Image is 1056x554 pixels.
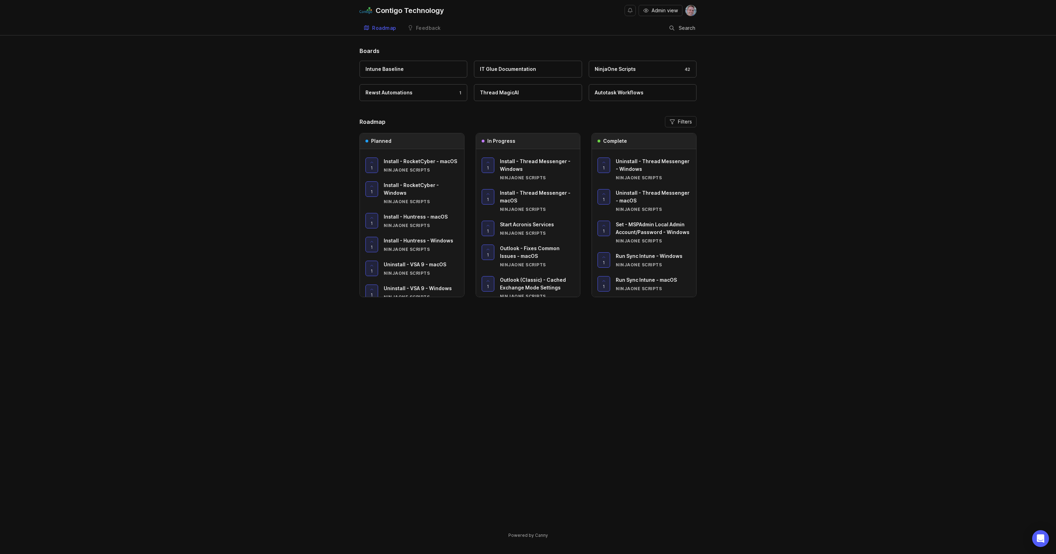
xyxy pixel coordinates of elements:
a: Uninstall - Thread Messenger - WindowsNinjaOne Scripts [616,158,691,181]
span: Uninstall - VSA 9 - macOS [384,261,446,267]
a: Powered by Canny [507,531,549,539]
a: Run Sync Intune - macOSNinjaOne Scripts [616,276,691,292]
span: 1 [371,165,373,171]
div: Rewst Automations [365,89,412,96]
div: NinjaOne Scripts [384,167,458,173]
a: Roadmap [359,21,401,35]
div: NinjaOne Scripts [384,199,458,205]
div: IT Glue Documentation [480,65,536,73]
h1: Boards [359,47,697,55]
a: Intune Baseline [359,61,467,78]
button: 1 [365,285,378,300]
button: 1 [365,181,378,197]
div: 42 [681,66,691,72]
div: NinjaOne Scripts [384,246,458,252]
button: 1 [598,221,610,236]
button: Filters [665,116,697,127]
a: Outlook (Classic) - Cached Exchange Mode SettingsNinjaOne Scripts [500,276,575,299]
span: Admin view [652,7,678,14]
a: Install - RocketCyber - macOSNinjaOne Scripts [384,158,458,173]
button: Notifications [625,5,636,16]
span: 1 [603,283,605,289]
span: Uninstall - VSA 9 - Windows [384,285,452,291]
a: Feedback [403,21,445,35]
a: Uninstall - VSA 9 - WindowsNinjaOne Scripts [384,285,458,300]
a: Uninstall - Thread Messenger - macOSNinjaOne Scripts [616,189,691,212]
a: Install - Huntress - WindowsNinjaOne Scripts [384,237,458,252]
a: Install - Thread Messenger - WindowsNinjaOne Scripts [500,158,575,181]
div: NinjaOne Scripts [616,286,691,292]
h3: Complete [603,138,627,145]
a: Install - Huntress - macOSNinjaOne Scripts [384,213,458,228]
a: Start Acronis ServicesNinjaOne Scripts [500,221,575,236]
button: 1 [482,158,494,173]
span: Start Acronis Services [500,221,554,227]
span: Uninstall - Thread Messenger - Windows [616,158,689,172]
div: NinjaOne Scripts [384,294,458,300]
span: Set - MSPAdmin Local Admin Account/Password - Windows [616,221,689,235]
div: NinjaOne Scripts [616,206,691,212]
div: NinjaOne Scripts [384,222,458,228]
span: Install - RocketCyber - Windows [384,182,439,196]
span: 1 [603,165,605,171]
button: 1 [365,237,378,252]
div: 1 [456,90,462,96]
span: Install - Huntress - Windows [384,238,453,243]
button: 1 [598,189,610,205]
h3: In Progress [487,138,515,145]
img: Andrew Williams [685,5,697,16]
div: NinjaOne Scripts [384,270,458,276]
span: 1 [371,189,373,195]
span: Run Sync Intune - macOS [616,277,677,283]
span: Install - Thread Messenger - macOS [500,190,570,203]
span: 1 [603,260,605,266]
div: NinjaOne Scripts [616,175,691,181]
div: Open Intercom Messenger [1032,530,1049,547]
span: 1 [371,268,373,274]
span: Filters [678,118,692,125]
span: Run Sync Intune - Windows [616,253,682,259]
div: NinjaOne Scripts [616,262,691,268]
a: Install - Thread Messenger - macOSNinjaOne Scripts [500,189,575,212]
a: Set - MSPAdmin Local Admin Account/Password - WindowsNinjaOne Scripts [616,221,691,244]
a: Rewst Automations1 [359,84,467,101]
div: Roadmap [372,26,396,31]
span: 1 [603,196,605,202]
div: NinjaOne Scripts [500,293,575,299]
a: Thread MagicAI [474,84,582,101]
button: 1 [365,261,378,276]
span: 1 [603,228,605,234]
a: IT Glue Documentation [474,61,582,78]
div: Contigo Technology [376,7,444,14]
span: Install - Huntress - macOS [384,214,448,220]
button: 1 [598,252,610,268]
button: Admin view [639,5,682,16]
a: Uninstall - VSA 9 - macOSNinjaOne Scripts [384,261,458,276]
div: Intune Baseline [365,65,404,73]
span: Uninstall - Thread Messenger - macOS [616,190,689,203]
span: 1 [487,196,489,202]
div: NinjaOne Scripts [500,262,575,268]
button: 1 [365,213,378,228]
button: 1 [598,276,610,292]
a: NinjaOne Scripts42 [589,61,697,78]
span: Install - Thread Messenger - Windows [500,158,570,172]
button: 1 [482,221,494,236]
span: Outlook - Fixes Common Issues - macOS [500,245,560,259]
a: Autotask Workflows [589,84,697,101]
button: 1 [365,158,378,173]
span: 1 [487,165,489,171]
div: Feedback [416,26,441,31]
span: 1 [371,220,373,226]
span: 1 [487,283,489,289]
span: 1 [371,244,373,250]
div: Autotask Workflows [595,89,643,96]
span: 1 [371,292,373,298]
a: Outlook - Fixes Common Issues - macOSNinjaOne Scripts [500,245,575,268]
button: 1 [482,189,494,205]
span: Outlook (Classic) - Cached Exchange Mode Settings [500,277,566,291]
a: Run Sync Intune - WindowsNinjaOne Scripts [616,252,691,268]
img: Contigo Technology logo [359,4,372,17]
